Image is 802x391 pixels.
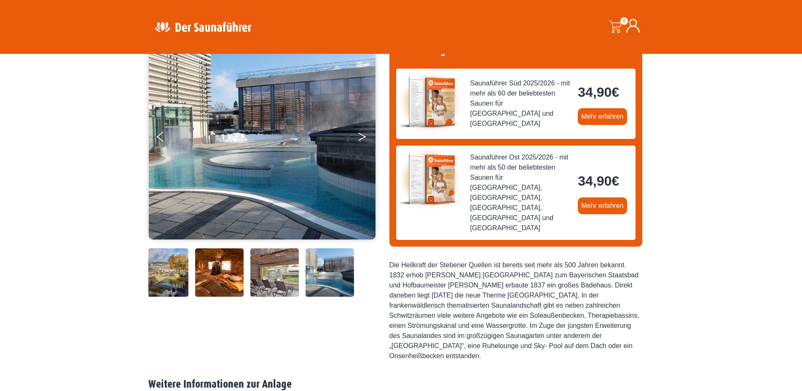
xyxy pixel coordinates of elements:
[157,128,178,149] button: Previous
[620,17,628,25] span: 0
[470,152,571,233] span: Saunaführer Ost 2025/2026 - mit mehr als 50 der beliebtesten Saunen für [GEOGRAPHIC_DATA], [GEOGR...
[612,173,619,189] span: €
[578,85,619,100] bdi: 34,90
[578,108,627,125] a: Mehr erfahren
[148,378,654,391] h2: Weitere Informationen zur Anlage
[396,69,464,136] img: der-saunafuehrer-2025-sued.jpg
[396,146,464,213] img: der-saunafuehrer-2025-ost.jpg
[470,78,571,129] span: Saunaführer Süd 2025/2026 - mit mehr als 60 der beliebtesten Saunen für [GEOGRAPHIC_DATA] und [GE...
[578,197,627,214] a: Mehr erfahren
[612,85,619,100] span: €
[357,128,378,149] button: Next
[389,260,642,361] div: Die Heilkraft der Stebener Quellen ist bereits seit mehr als 500 Jahren bekannt. 1832 erhob [PERS...
[578,173,619,189] bdi: 34,90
